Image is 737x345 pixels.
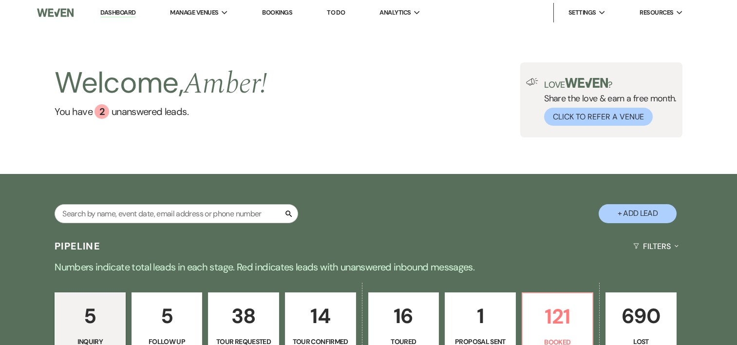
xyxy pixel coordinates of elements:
[138,300,196,332] p: 5
[544,78,677,89] p: Love ?
[55,62,267,104] h2: Welcome,
[599,204,677,223] button: + Add Lead
[291,300,350,332] p: 14
[94,104,109,119] div: 2
[100,8,135,18] a: Dashboard
[538,78,677,126] div: Share the love & earn a free month.
[526,78,538,86] img: loud-speaker-illustration.svg
[184,61,267,106] span: Amber !
[612,300,670,332] p: 690
[529,300,587,333] p: 121
[451,300,510,332] p: 1
[544,108,653,126] button: Click to Refer a Venue
[262,8,292,17] a: Bookings
[55,104,267,119] a: You have 2 unanswered leads.
[568,8,596,18] span: Settings
[55,239,100,253] h3: Pipeline
[18,259,719,275] p: Numbers indicate total leads in each stage. Red indicates leads with unanswered inbound messages.
[327,8,345,17] a: To Do
[379,8,411,18] span: Analytics
[61,300,119,332] p: 5
[214,300,273,332] p: 38
[55,204,298,223] input: Search by name, event date, email address or phone number
[375,300,433,332] p: 16
[170,8,218,18] span: Manage Venues
[629,233,682,259] button: Filters
[640,8,673,18] span: Resources
[565,78,608,88] img: weven-logo-green.svg
[37,2,74,23] img: Weven Logo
